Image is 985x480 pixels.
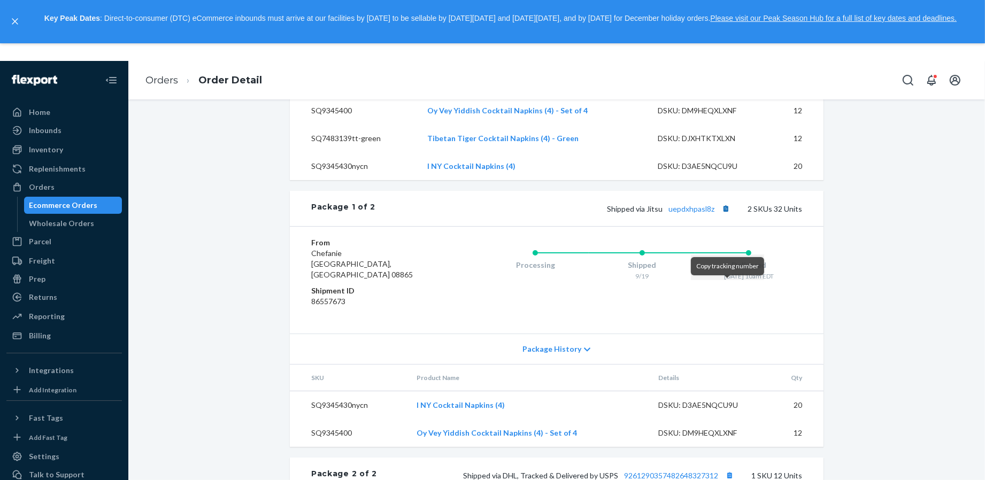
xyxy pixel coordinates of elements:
[589,272,696,281] div: 9/19
[24,197,122,214] a: Ecommerce Orders
[589,260,696,270] div: Shipped
[767,152,824,180] td: 20
[311,285,439,296] dt: Shipment ID
[29,292,57,303] div: Returns
[29,385,76,394] div: Add Integration
[29,182,55,192] div: Orders
[897,69,919,91] button: Open Search Box
[6,362,122,379] button: Integrations
[29,330,51,341] div: Billing
[417,428,577,437] a: Oy Vey Yiddish Cocktail Napkins (4) - Set of 4
[29,311,65,322] div: Reporting
[29,218,95,229] div: Wholesale Orders
[290,96,419,125] td: SQ9345400
[767,391,824,419] td: 20
[767,365,824,391] th: Qty
[290,365,408,391] th: SKU
[6,104,122,121] a: Home
[24,215,122,232] a: Wholesale Orders
[6,308,122,325] a: Reporting
[29,200,98,211] div: Ecommerce Orders
[6,141,122,158] a: Inventory
[921,69,942,91] button: Open notifications
[650,365,767,391] th: Details
[658,105,758,116] div: DSKU: DM9HEQXLXNF
[29,469,84,480] div: Talk to Support
[101,69,122,91] button: Close Navigation
[6,270,122,288] a: Prep
[6,409,122,427] button: Fast Tags
[290,152,419,180] td: SQ9345430nycn
[311,296,439,307] dd: 86557673
[463,471,736,480] span: Shipped via DHL, Tracked & Delivered by USPS
[6,233,122,250] a: Parcel
[427,161,515,171] a: I ️NY Cocktail Napkins (4)
[12,75,57,86] img: Flexport logo
[767,96,824,125] td: 12
[44,14,100,22] strong: Key Peak Dates
[6,252,122,269] a: Freight
[145,74,178,86] a: Orders
[696,262,759,270] span: Copy tracking number
[6,327,122,344] a: Billing
[767,125,824,152] td: 12
[29,365,74,376] div: Integrations
[944,69,966,91] button: Open account menu
[29,125,61,136] div: Inbounds
[427,106,588,115] a: Oy Vey Yiddish Cocktail Napkins (4) - Set of 4
[658,400,759,411] div: DSKU: D3AE5NQCU9U
[29,413,63,423] div: Fast Tags
[25,7,47,17] span: Chat
[26,10,975,28] p: : Direct-to-consumer (DTC) eCommerce inbounds must arrive at our facilities by [DATE] to be sella...
[658,161,758,172] div: DSKU: D3AE5NQCU9U
[29,144,63,155] div: Inventory
[290,391,408,419] td: SQ9345430nycn
[6,160,122,177] a: Replenishments
[29,451,59,462] div: Settings
[408,365,650,391] th: Product Name
[29,107,50,118] div: Home
[482,260,589,270] div: Processing
[290,419,408,447] td: SQ9345400
[522,344,581,354] span: Package History
[427,134,579,143] a: Tibetan Tiger Cocktail Napkins (4) - Green
[10,16,20,27] button: close,
[311,249,413,279] span: Chefanie [GEOGRAPHIC_DATA], [GEOGRAPHIC_DATA] 08865
[607,204,733,213] span: Shipped via Jitsu
[198,74,262,86] a: Order Detail
[29,274,45,284] div: Prep
[710,14,957,22] a: Please visit our Peak Season Hub for a full list of key dates and deadlines.
[624,471,718,480] a: 9261290357482648327312
[6,383,122,396] a: Add Integration
[719,202,733,215] button: Copy tracking number
[311,237,439,248] dt: From
[6,122,122,139] a: Inbounds
[29,164,86,174] div: Replenishments
[767,419,824,447] td: 12
[137,65,271,96] ol: breadcrumbs
[375,202,802,215] div: 2 SKUs 32 Units
[417,400,505,409] a: I ️NY Cocktail Napkins (4)
[6,431,122,444] a: Add Fast Tag
[6,289,122,306] a: Returns
[29,236,51,247] div: Parcel
[290,125,419,152] td: SQ7483139tt-green
[6,448,122,465] a: Settings
[311,202,375,215] div: Package 1 of 2
[658,428,759,438] div: DSKU: DM9HEQXLXNF
[29,256,55,266] div: Freight
[29,433,67,442] div: Add Fast Tag
[668,204,714,213] a: uepdxhpasl8z
[6,179,122,196] a: Orders
[658,133,758,144] div: DSKU: DJXHTKTXLXN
